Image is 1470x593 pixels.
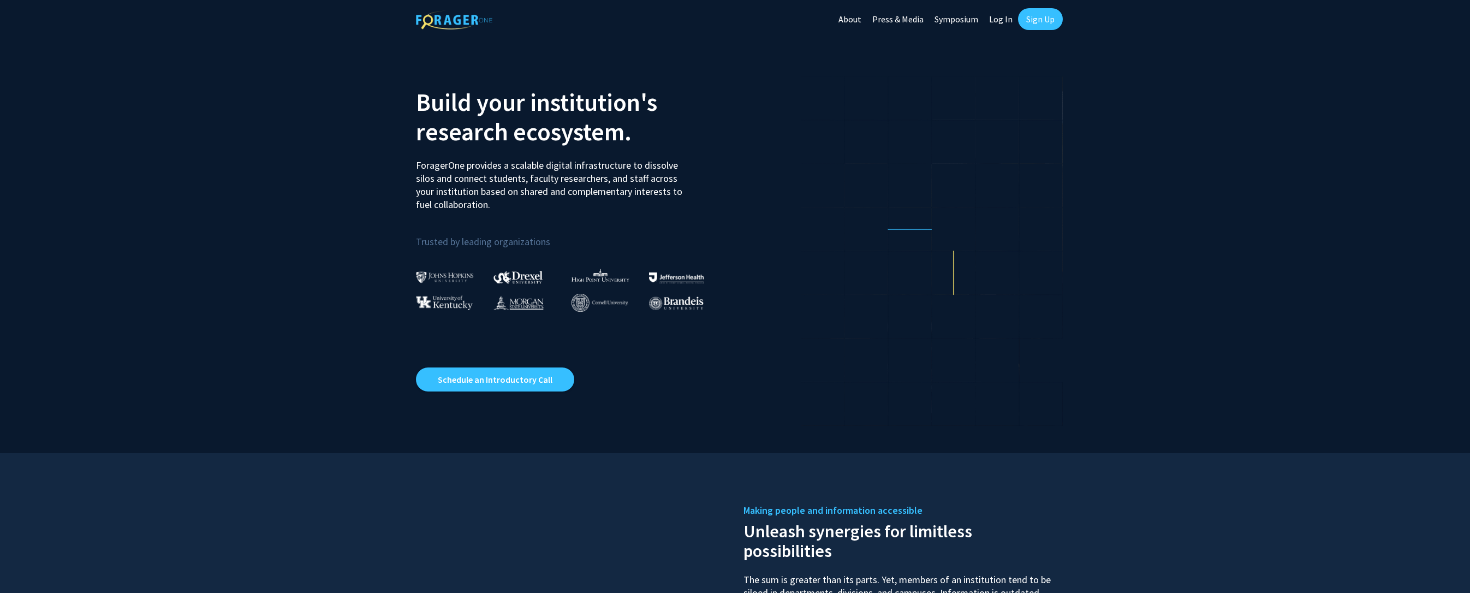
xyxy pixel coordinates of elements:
img: Johns Hopkins University [416,271,474,283]
img: Cornell University [572,294,628,312]
h5: Making people and information accessible [743,502,1055,519]
img: Morgan State University [493,295,544,310]
h2: Build your institution's research ecosystem. [416,87,727,146]
a: Sign Up [1018,8,1063,30]
a: Opens in a new tab [416,367,574,392]
h2: Unleash synergies for limitless possibilities [743,519,1055,561]
img: High Point University [572,269,629,282]
p: Trusted by leading organizations [416,220,727,250]
img: University of Kentucky [416,295,473,310]
img: Brandeis University [649,296,704,310]
p: ForagerOne provides a scalable digital infrastructure to dissolve silos and connect students, fac... [416,151,690,211]
img: Drexel University [493,271,543,283]
img: ForagerOne Logo [416,10,492,29]
img: Thomas Jefferson University [649,272,704,283]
